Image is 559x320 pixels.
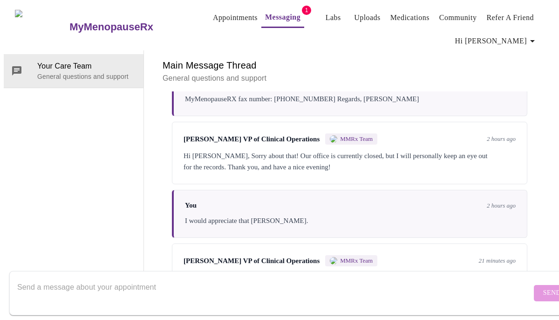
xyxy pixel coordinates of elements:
[455,35,538,48] span: Hi [PERSON_NAME]
[68,11,191,43] a: MyMenopauseRx
[69,21,153,33] h3: MyMenopauseRx
[439,11,477,24] a: Community
[330,257,337,264] img: MMRX
[302,6,311,15] span: 1
[163,58,537,73] h6: Main Message Thread
[487,202,516,209] span: 2 hours ago
[436,8,481,27] button: Community
[185,215,516,226] div: I would appreciate that [PERSON_NAME].
[37,61,136,72] span: Your Care Team
[4,54,143,88] div: Your Care TeamGeneral questions and support
[354,11,381,24] a: Uploads
[483,8,538,27] button: Refer a Friend
[163,73,537,84] p: General questions and support
[340,135,373,143] span: MMRx Team
[340,257,373,264] span: MMRx Team
[185,202,197,209] span: You
[213,11,258,24] a: Appointments
[486,11,534,24] a: Refer a Friend
[184,257,320,265] span: [PERSON_NAME] VP of Clinical Operations
[326,11,341,24] a: Labs
[318,8,348,27] button: Labs
[265,11,300,24] a: Messaging
[37,72,136,81] p: General questions and support
[390,11,429,24] a: Medications
[451,32,542,50] button: Hi [PERSON_NAME]
[184,135,320,143] span: [PERSON_NAME] VP of Clinical Operations
[184,150,516,173] div: Hi [PERSON_NAME], Sorry about that! Our office is currently closed, but I will personally keep an...
[487,135,516,143] span: 2 hours ago
[261,8,304,28] button: Messaging
[17,278,532,308] textarea: Send a message about your appointment
[479,257,516,264] span: 21 minutes ago
[330,135,337,143] img: MMRX
[15,10,68,45] img: MyMenopauseRx Logo
[387,8,433,27] button: Medications
[209,8,261,27] button: Appointments
[350,8,384,27] button: Uploads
